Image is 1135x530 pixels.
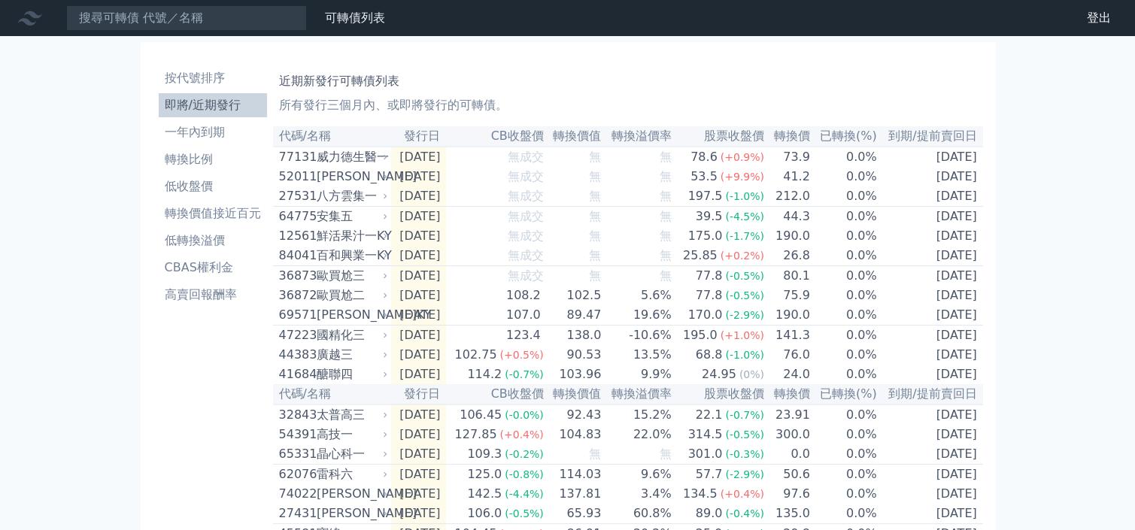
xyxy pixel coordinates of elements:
[279,426,313,444] div: 54391
[765,384,811,404] th: 轉換價
[391,465,447,485] td: [DATE]
[765,465,811,485] td: 50.6
[279,346,313,364] div: 44383
[589,209,601,223] span: 無
[687,148,721,166] div: 78.6
[317,187,385,205] div: 八方雲集一
[765,504,811,524] td: 135.0
[811,365,878,384] td: 0.0%
[317,207,385,226] div: 安集五
[672,384,765,404] th: 股票收盤價
[660,229,672,243] span: 無
[811,266,878,286] td: 0.0%
[878,186,983,207] td: [DATE]
[693,346,726,364] div: 68.8
[279,247,313,265] div: 84041
[317,485,385,503] div: [PERSON_NAME]
[159,204,267,223] li: 轉換價值接近百元
[508,229,544,243] span: 無成交
[545,286,602,305] td: 102.5
[765,186,811,207] td: 212.0
[811,465,878,485] td: 0.0%
[811,425,878,444] td: 0.0%
[725,210,764,223] span: (-4.5%)
[660,169,672,183] span: 無
[725,289,764,301] span: (-0.5%)
[878,465,983,485] td: [DATE]
[765,305,811,326] td: 190.0
[159,150,267,168] li: 轉換比例
[391,266,447,286] td: [DATE]
[685,426,726,444] div: 314.5
[545,484,602,504] td: 137.81
[739,368,764,380] span: (0%)
[391,384,447,404] th: 發行日
[721,151,764,163] span: (+0.9%)
[159,93,267,117] a: 即將/近期發行
[589,150,601,164] span: 無
[159,147,267,171] a: 轉換比例
[765,167,811,186] td: 41.2
[589,189,601,203] span: 無
[279,267,313,285] div: 36873
[391,147,447,167] td: [DATE]
[699,365,739,383] div: 24.95
[765,226,811,246] td: 190.0
[811,404,878,425] td: 0.0%
[464,465,505,483] div: 125.0
[725,468,764,480] span: (-2.9%)
[660,209,672,223] span: 無
[693,286,726,304] div: 77.8
[317,365,385,383] div: 醣聯四
[545,425,602,444] td: 104.83
[159,120,267,144] a: 一年內到期
[811,305,878,326] td: 0.0%
[317,306,385,324] div: [PERSON_NAME]KY
[317,286,385,304] div: 歐買尬二
[545,365,602,384] td: 103.96
[159,229,267,253] a: 低轉換溢價
[159,232,267,250] li: 低轉換溢價
[317,406,385,424] div: 太普高三
[878,286,983,305] td: [DATE]
[602,465,672,485] td: 9.6%
[464,445,505,463] div: 109.3
[602,384,672,404] th: 轉換溢價率
[545,345,602,365] td: 90.53
[391,207,447,227] td: [DATE]
[721,488,764,500] span: (+0.4%)
[878,484,983,504] td: [DATE]
[464,504,505,522] div: 106.0
[693,406,726,424] div: 22.1
[602,345,672,365] td: 13.5%
[811,186,878,207] td: 0.0%
[317,326,385,344] div: 國精化三
[508,150,544,164] span: 無成交
[765,147,811,167] td: 73.9
[878,384,983,404] th: 到期/提前賣回日
[545,305,602,326] td: 89.47
[765,207,811,227] td: 44.3
[159,66,267,90] a: 按代號排序
[765,404,811,425] td: 23.91
[602,365,672,384] td: 9.9%
[317,267,385,285] div: 歐買尬三
[680,326,721,344] div: 195.0
[602,504,672,524] td: 60.8%
[391,365,447,384] td: [DATE]
[446,126,544,147] th: CB收盤價
[505,368,544,380] span: (-0.7%)
[505,468,544,480] span: (-0.8%)
[878,167,983,186] td: [DATE]
[159,283,267,307] a: 高賣回報酬率
[505,409,544,421] span: (-0.0%)
[446,384,544,404] th: CB收盤價
[159,286,267,304] li: 高賣回報酬率
[279,465,313,483] div: 62076
[317,247,385,265] div: 百和興業一KY
[878,404,983,425] td: [DATE]
[589,268,601,283] span: 無
[273,126,391,147] th: 代碼/名稱
[391,425,447,444] td: [DATE]
[391,305,447,326] td: [DATE]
